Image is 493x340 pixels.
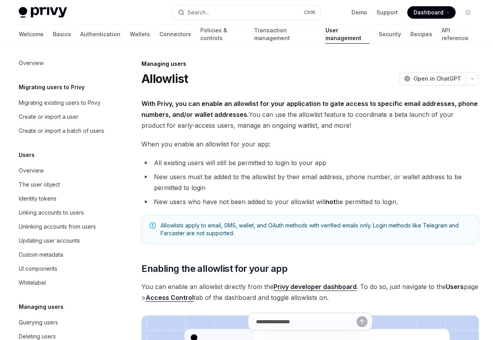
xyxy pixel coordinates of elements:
[141,262,287,275] span: Enabling the allowlist for your app
[304,9,316,16] span: Ctrl K
[413,9,444,16] span: Dashboard
[12,248,112,262] a: Custom metadata
[12,96,112,110] a: Migrating existing users to Privy
[12,124,112,138] a: Create or import a batch of users
[376,9,398,16] a: Support
[19,98,101,107] div: Migrating existing users to Privy
[12,110,112,124] a: Create or import a user
[141,98,479,131] span: You can use the allowlist feature to coordinate a beta launch of your product for early-access us...
[19,25,44,44] a: Welcome
[19,264,57,273] div: UI components
[352,9,367,16] a: Demo
[410,25,432,44] a: Recipes
[12,262,112,276] a: UI components
[256,313,357,330] input: Ask a question...
[141,139,479,150] span: When you enable an allowlist for your app:
[19,166,44,175] div: Overview
[141,196,479,207] li: New users who have not been added to your allowlist will be permitted to login.
[379,25,401,44] a: Security
[146,294,194,302] a: Access Control
[173,5,320,19] button: Open search
[19,250,63,259] div: Custom metadata
[407,6,456,19] a: Dashboard
[19,278,46,287] div: Whitelabel
[446,283,464,291] strong: Users
[141,157,479,168] li: All existing users will still be permitted to login to your app
[442,25,474,44] a: API reference
[12,56,112,70] a: Overview
[399,72,466,85] button: Open in ChatGPT
[141,281,479,303] span: You can enable an allowlist directly from the . To do so, just navigate to the page > tab of the ...
[19,58,44,68] div: Overview
[254,25,316,44] a: Transaction management
[413,75,461,83] span: Open in ChatGPT
[130,25,150,44] a: Wallets
[325,198,336,206] strong: not
[19,318,58,327] div: Querying users
[12,276,112,290] a: Whitelabel
[19,112,78,122] div: Create or import a user
[274,283,357,291] a: Privy developer dashboard
[19,194,57,203] div: Identity tokens
[12,178,112,192] a: The user object
[161,222,471,237] span: Allowlists apply to email, SMS, wallet, and OAuth methods with verified emails only. Login method...
[187,8,209,17] div: Search...
[80,25,120,44] a: Authentication
[462,6,474,19] button: Toggle dark mode
[141,60,479,68] div: Managing users
[19,222,96,231] div: Unlinking accounts from users
[19,7,67,18] img: light logo
[12,192,112,206] a: Identity tokens
[141,72,188,86] h1: Allowlist
[19,208,84,217] div: Linking accounts to users
[12,315,112,329] a: Querying users
[19,83,85,92] h5: Migrating users to Privy
[325,25,370,44] a: User management
[12,206,112,220] a: Linking accounts to users
[19,236,80,245] div: Updating user accounts
[19,126,104,136] div: Create or import a batch of users
[150,222,156,229] svg: Note
[19,180,60,189] div: The user object
[357,316,368,327] button: Send message
[53,25,71,44] a: Basics
[141,100,478,118] strong: With Privy, you can enable an allowlist for your application to gate access to specific email add...
[19,150,35,160] h5: Users
[12,164,112,178] a: Overview
[12,234,112,248] a: Updating user accounts
[19,302,64,312] h5: Managing users
[141,171,479,193] li: New users must be added to the allowlist by their email address, phone number, or wallet address ...
[200,25,245,44] a: Policies & controls
[12,220,112,234] a: Unlinking accounts from users
[159,25,191,44] a: Connectors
